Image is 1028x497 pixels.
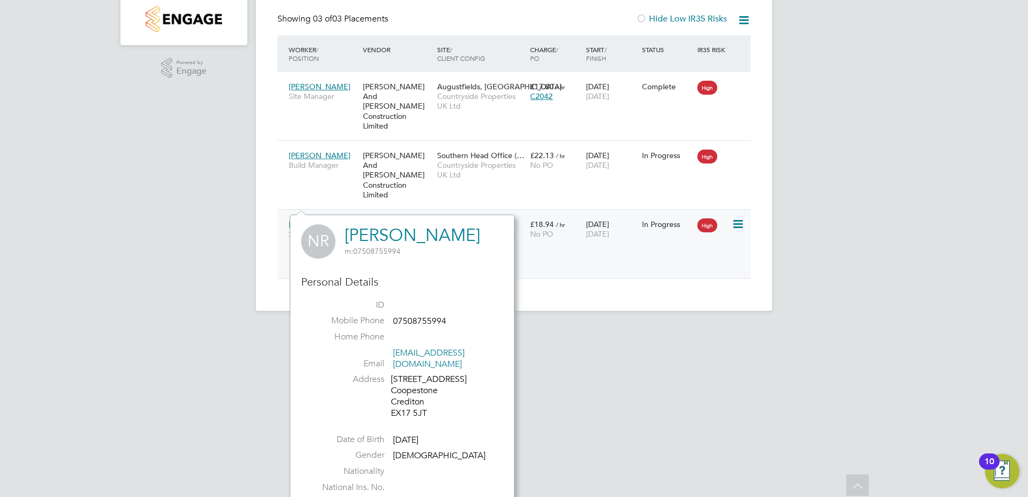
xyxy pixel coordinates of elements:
[556,83,565,91] span: / hr
[309,331,384,343] label: Home Phone
[360,214,434,274] div: [PERSON_NAME] And [PERSON_NAME] Construction Limited
[277,13,390,25] div: Showing
[586,45,606,62] span: / Finish
[642,151,693,160] div: In Progress
[309,315,384,326] label: Mobile Phone
[527,40,583,68] div: Charge
[556,152,565,160] span: / hr
[286,40,360,68] div: Worker
[437,82,562,91] span: Augustfields, [GEOGRAPHIC_DATA]
[437,151,524,160] span: Southern Head Office (…
[360,40,434,59] div: Vendor
[530,160,553,170] span: No PO
[695,40,732,59] div: IR35 Risk
[289,219,351,229] span: [PERSON_NAME]
[289,229,358,239] span: Site Manager
[586,160,609,170] span: [DATE]
[642,219,693,229] div: In Progress
[301,275,503,289] h3: Personal Details
[309,358,384,370] label: Email
[697,81,717,95] span: High
[530,219,554,229] span: £18.94
[434,40,527,68] div: Site
[345,246,353,256] span: m:
[393,450,486,461] span: [DEMOGRAPHIC_DATA]
[176,67,206,76] span: Engage
[286,145,751,154] a: [PERSON_NAME]Build Manager[PERSON_NAME] And [PERSON_NAME] Construction LimitedSouthern Head Offic...
[530,229,553,239] span: No PO
[530,45,558,62] span: / PO
[530,151,554,160] span: £22.13
[391,374,493,418] div: [STREET_ADDRESS] Coopestone Crediton EX17 5JT
[583,76,639,106] div: [DATE]
[289,82,351,91] span: [PERSON_NAME]
[345,246,401,256] span: 07508755994
[301,224,335,259] span: NR
[697,218,717,232] span: High
[556,221,565,229] span: / hr
[583,214,639,244] div: [DATE]
[161,58,207,79] a: Powered byEngage
[289,160,358,170] span: Build Manager
[586,229,609,239] span: [DATE]
[309,300,384,311] label: ID
[289,91,358,101] span: Site Manager
[309,374,384,385] label: Address
[393,347,465,370] a: [EMAIL_ADDRESS][DOMAIN_NAME]
[583,40,639,68] div: Start
[313,13,332,24] span: 03 of
[345,225,480,246] a: [PERSON_NAME]
[636,13,727,24] label: Hide Low IR35 Risks
[360,76,434,136] div: [PERSON_NAME] And [PERSON_NAME] Construction Limited
[289,151,351,160] span: [PERSON_NAME]
[642,82,693,91] div: Complete
[583,145,639,175] div: [DATE]
[437,45,485,62] span: / Client Config
[586,91,609,101] span: [DATE]
[309,466,384,477] label: Nationality
[393,316,446,326] span: 07508755994
[437,91,525,111] span: Countryside Properties UK Ltd
[133,6,234,32] a: Go to home page
[286,214,751,223] a: [PERSON_NAME]Site Manager[PERSON_NAME] And [PERSON_NAME] Construction LimitedHatch FarmCountrysid...
[313,13,388,24] span: 03 Placements
[286,76,751,85] a: [PERSON_NAME]Site Manager[PERSON_NAME] And [PERSON_NAME] Construction LimitedAugustfields, [GEOGR...
[309,450,384,461] label: Gender
[639,40,695,59] div: Status
[985,454,1019,488] button: Open Resource Center, 10 new notifications
[697,150,717,164] span: High
[309,434,384,445] label: Date of Birth
[360,145,434,205] div: [PERSON_NAME] And [PERSON_NAME] Construction Limited
[393,435,418,445] span: [DATE]
[530,91,553,101] span: C2042
[530,82,554,91] span: £17.80
[289,45,319,62] span: / Position
[984,461,994,475] div: 10
[176,58,206,67] span: Powered by
[146,6,222,32] img: countryside-properties-logo-retina.png
[437,160,525,180] span: Countryside Properties UK Ltd
[309,482,384,493] label: National Ins. No.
